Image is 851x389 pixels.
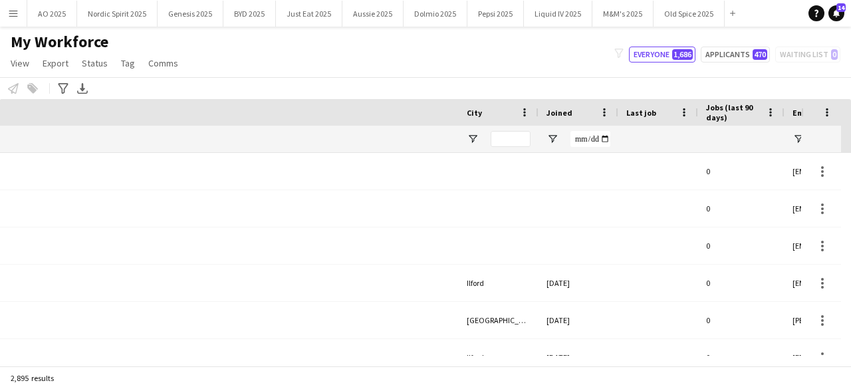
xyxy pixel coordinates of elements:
button: Liquid IV 2025 [524,1,592,27]
div: [DATE] [539,265,618,301]
div: [DATE] [539,339,618,376]
a: Status [76,55,113,72]
span: Export [43,57,68,69]
span: Email [792,108,814,118]
button: AO 2025 [27,1,77,27]
button: Pepsi 2025 [467,1,524,27]
span: View [11,57,29,69]
button: BYD 2025 [223,1,276,27]
button: Open Filter Menu [792,133,804,145]
div: 0 [698,153,785,190]
a: View [5,55,35,72]
button: Open Filter Menu [467,133,479,145]
button: Applicants470 [701,47,770,63]
div: 0 [698,339,785,376]
input: City Filter Input [491,131,531,147]
div: [GEOGRAPHIC_DATA] [459,302,539,338]
span: Tag [121,57,135,69]
button: Nordic Spirit 2025 [77,1,158,27]
button: Just Eat 2025 [276,1,342,27]
button: Everyone1,686 [629,47,695,63]
app-action-btn: Advanced filters [55,80,71,96]
span: City [467,108,482,118]
span: Last job [626,108,656,118]
div: [DATE] [539,302,618,338]
button: Old Spice 2025 [654,1,725,27]
div: 0 [698,265,785,301]
div: 0 [698,227,785,264]
button: Open Filter Menu [547,133,558,145]
span: 1,686 [672,49,693,60]
span: Jobs (last 90 days) [706,102,761,122]
button: M&M's 2025 [592,1,654,27]
div: 0 [698,190,785,227]
a: Comms [143,55,183,72]
span: My Workforce [11,32,108,52]
button: Genesis 2025 [158,1,223,27]
span: 14 [836,3,846,12]
div: 0 [698,302,785,338]
input: Joined Filter Input [570,131,610,147]
span: Comms [148,57,178,69]
span: 470 [753,49,767,60]
button: Dolmio 2025 [404,1,467,27]
app-action-btn: Export XLSX [74,80,90,96]
span: Status [82,57,108,69]
button: Aussie 2025 [342,1,404,27]
div: Ilford [459,339,539,376]
div: Ilford [459,265,539,301]
a: Export [37,55,74,72]
a: 14 [828,5,844,21]
a: Tag [116,55,140,72]
span: Joined [547,108,572,118]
